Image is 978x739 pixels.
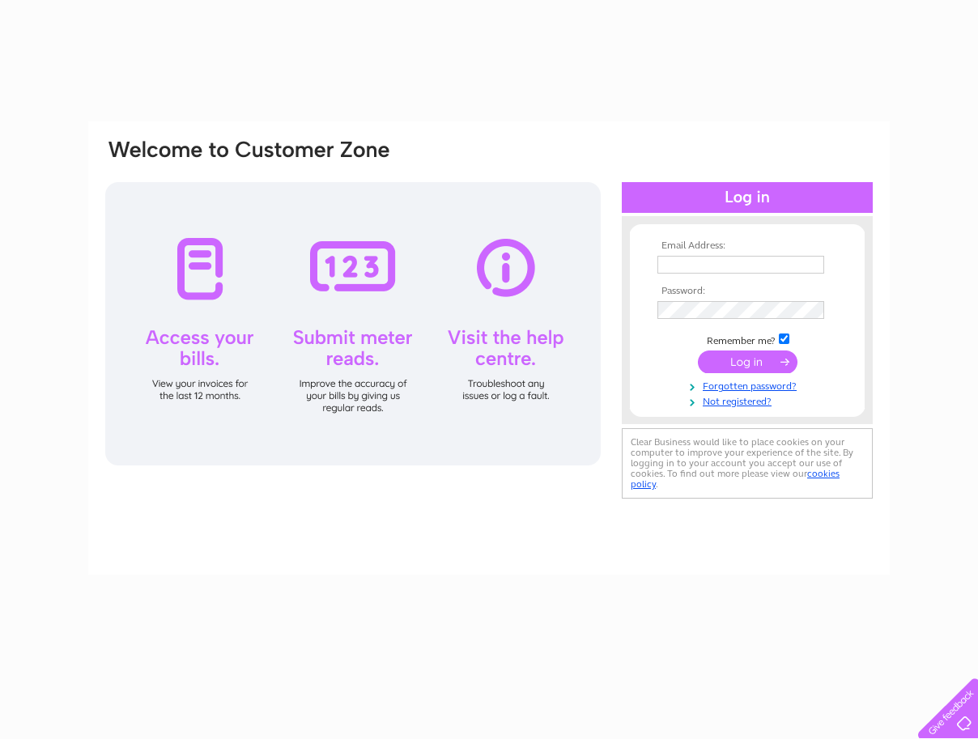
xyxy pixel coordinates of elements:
[653,240,841,252] th: Email Address:
[622,428,873,499] div: Clear Business would like to place cookies on your computer to improve your experience of the sit...
[653,286,841,297] th: Password:
[657,393,841,408] a: Not registered?
[653,331,841,347] td: Remember me?
[631,468,840,490] a: cookies policy
[698,350,797,373] input: Submit
[657,377,841,393] a: Forgotten password?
